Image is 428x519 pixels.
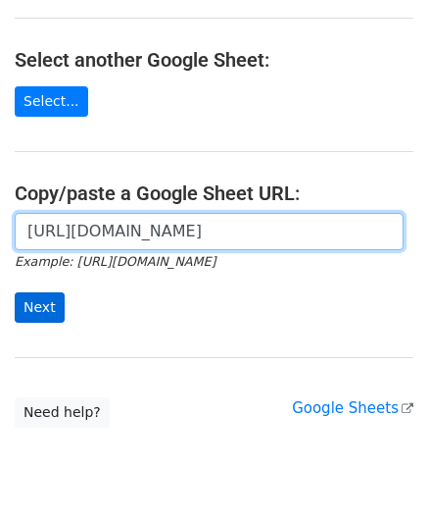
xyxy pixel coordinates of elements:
h4: Copy/paste a Google Sheet URL: [15,182,413,205]
iframe: Chat Widget [330,425,428,519]
h4: Select another Google Sheet: [15,48,413,72]
input: Next [15,292,65,323]
input: Paste your Google Sheet URL here [15,213,404,250]
a: Need help? [15,397,110,428]
a: Select... [15,86,88,117]
a: Google Sheets [292,399,413,417]
small: Example: [URL][DOMAIN_NAME] [15,254,215,269]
